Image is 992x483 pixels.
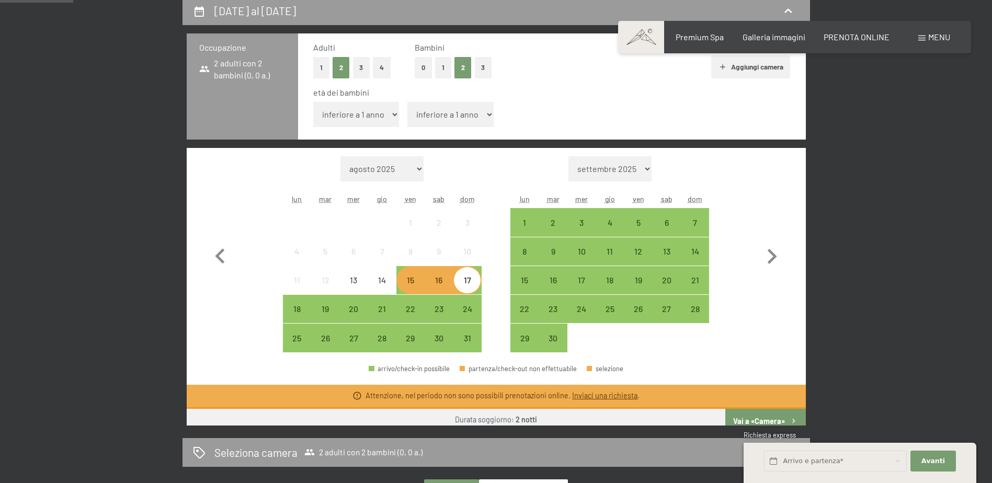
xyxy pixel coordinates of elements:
div: arrivo/check-in possibile [283,324,311,352]
div: Thu Aug 28 2025 [368,324,396,352]
div: arrivo/check-in non effettuabile [368,237,396,266]
div: Sat Aug 02 2025 [425,208,453,236]
div: 23 [540,305,566,331]
abbr: domenica [460,194,475,203]
div: Thu Sep 18 2025 [596,266,624,294]
div: Sun Aug 03 2025 [453,208,481,236]
div: 14 [369,276,395,302]
h2: [DATE] al [DATE] [214,4,296,17]
div: arrivo/check-in possibile [624,237,652,266]
div: 4 [597,218,623,245]
div: Sun Sep 21 2025 [681,266,709,294]
button: 4 [373,57,391,78]
div: 14 [682,247,708,273]
div: Wed Aug 20 2025 [339,295,368,323]
div: arrivo/check-in possibile [624,266,652,294]
div: Mon Sep 15 2025 [510,266,539,294]
abbr: domenica [688,194,702,203]
abbr: sabato [661,194,672,203]
div: arrivo/check-in possibile [396,295,425,323]
div: 25 [284,334,310,360]
div: 17 [568,276,595,302]
div: arrivo/check-in possibile [567,237,596,266]
div: arrivo/check-in non effettuabile [425,208,453,236]
span: 2 adulti con 2 bambini (0, 0 a.) [199,57,286,81]
div: 3 [568,218,595,245]
span: Premium Spa [676,32,724,42]
div: arrivo/check-in possibile [368,295,396,323]
div: 28 [682,305,708,331]
div: Mon Sep 22 2025 [510,295,539,323]
div: Sat Aug 09 2025 [425,237,453,266]
div: 16 [540,276,566,302]
h3: Occupazione [199,42,286,53]
button: 3 [353,57,370,78]
div: Sun Aug 24 2025 [453,295,481,323]
div: 26 [312,334,338,360]
a: Galleria immagini [743,32,805,42]
div: Mon Aug 04 2025 [283,237,311,266]
div: arrivo/check-in possibile [567,208,596,236]
div: Sun Sep 07 2025 [681,208,709,236]
div: 15 [511,276,538,302]
div: Thu Sep 11 2025 [596,237,624,266]
a: Inviaci una richiesta [572,391,637,400]
div: arrivo/check-in non effettuabile [425,237,453,266]
div: Sun Sep 28 2025 [681,295,709,323]
div: 1 [397,218,424,245]
div: 28 [369,334,395,360]
div: Tue Aug 26 2025 [311,324,339,352]
div: Fri Sep 05 2025 [624,208,652,236]
div: Wed Sep 17 2025 [567,266,596,294]
div: 26 [625,305,651,331]
div: 9 [426,247,452,273]
span: 2 adulti con 2 bambini (0, 0 a.) [304,447,423,457]
a: PRENOTA ONLINE [824,32,890,42]
div: Fri Sep 26 2025 [624,295,652,323]
div: arrivo/check-in possibile [539,208,567,236]
div: 8 [511,247,538,273]
button: 2 [333,57,350,78]
div: 29 [511,334,538,360]
div: arrivo/check-in non effettuabile [396,237,425,266]
div: Tue Sep 09 2025 [539,237,567,266]
div: Wed Sep 03 2025 [567,208,596,236]
div: arrivo/check-in possibile [567,295,596,323]
div: Sun Aug 17 2025 [453,266,481,294]
div: 11 [284,276,310,302]
div: arrivo/check-in possibile [653,237,681,266]
div: arrivo/check-in non effettuabile [339,266,368,294]
div: Sat Aug 23 2025 [425,295,453,323]
div: arrivo/check-in possibile [653,208,681,236]
div: arrivo/check-in possibile [624,295,652,323]
div: 2 [426,218,452,245]
div: arrivo/check-in possibile [339,295,368,323]
div: Durata soggiorno: [455,415,537,425]
div: 7 [369,247,395,273]
div: arrivo/check-in non effettuabile [283,237,311,266]
div: Wed Aug 06 2025 [339,237,368,266]
div: arrivo/check-in possibile [539,266,567,294]
div: arrivo/check-in non effettuabile [283,266,311,294]
b: 2 notti [516,415,537,424]
div: Tue Aug 05 2025 [311,237,339,266]
button: 1 [313,57,329,78]
div: Tue Aug 12 2025 [311,266,339,294]
span: Adulti [313,42,335,52]
div: arrivo/check-in possibile [539,237,567,266]
div: Thu Aug 14 2025 [368,266,396,294]
div: arrivo/check-in possibile [510,237,539,266]
button: Mese successivo [757,156,787,353]
div: Sat Sep 20 2025 [653,266,681,294]
div: 2 [540,218,566,245]
div: arrivo/check-in possibile [653,295,681,323]
div: 20 [654,276,680,302]
div: 25 [597,305,623,331]
div: 6 [654,218,680,245]
div: 16 [426,276,452,302]
div: arrivo/check-in possibile [453,266,481,294]
div: arrivo/check-in possibile [510,324,539,352]
div: arrivo/check-in possibile [681,208,709,236]
div: 24 [568,305,595,331]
